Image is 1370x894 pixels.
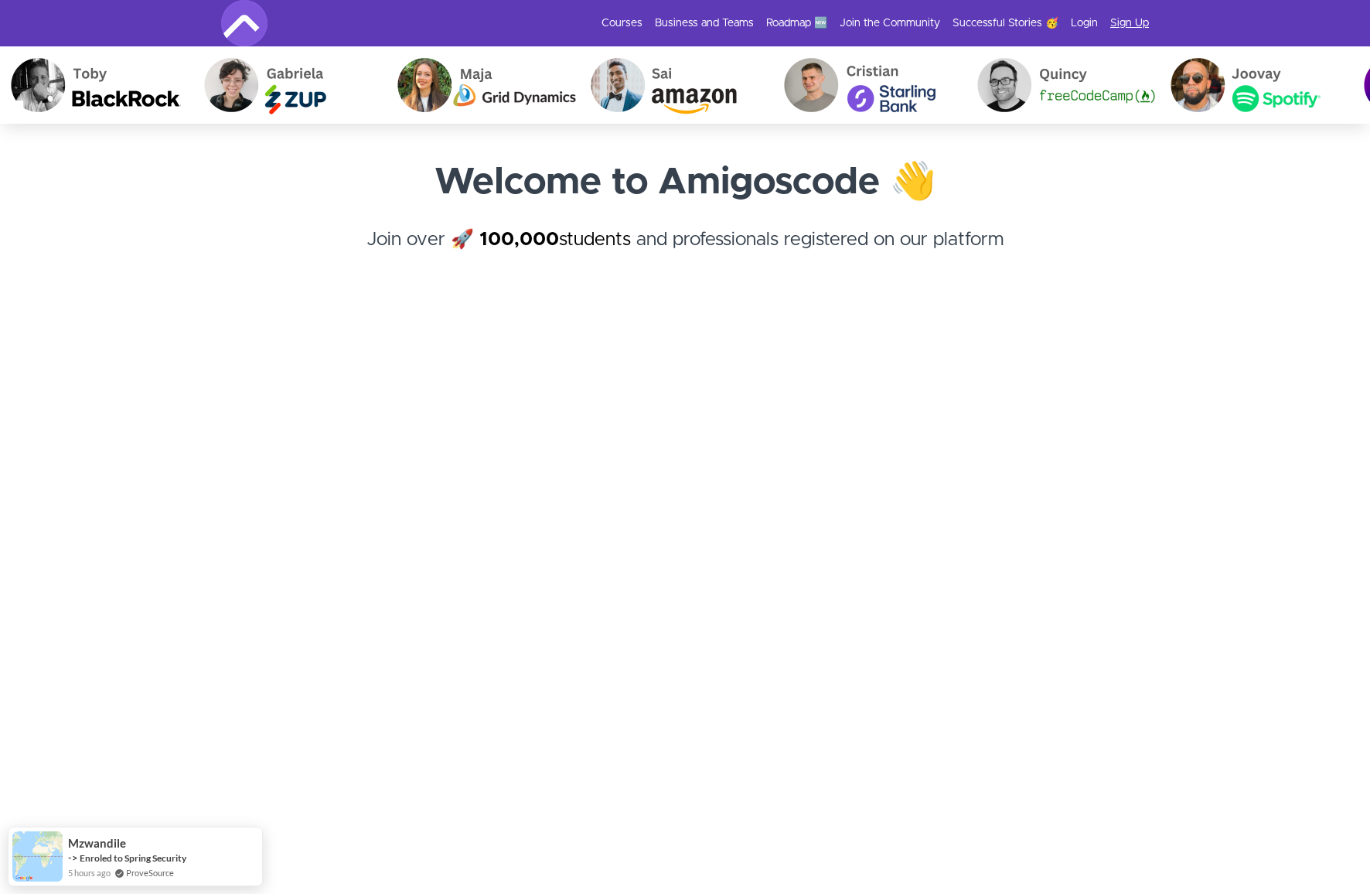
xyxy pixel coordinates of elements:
[903,46,1096,124] img: Quincy
[1110,15,1149,31] a: Sign Up
[68,837,126,850] span: Mzwandile
[1096,46,1290,124] img: Joovay
[655,15,754,31] a: Business and Teams
[840,15,940,31] a: Join the Community
[130,46,323,124] img: Gabriela
[68,851,78,864] span: ->
[68,866,111,879] span: 5 hours ago
[323,46,516,124] img: Maja
[516,46,710,124] img: Sai
[126,866,174,879] a: ProveSource
[80,851,186,865] a: Enroled to Spring Security
[766,15,827,31] a: Roadmap 🆕
[602,15,642,31] a: Courses
[710,46,903,124] img: Cristian
[435,164,936,201] strong: Welcome to Amigoscode 👋
[1071,15,1098,31] a: Login
[221,226,1149,282] h4: Join over 🚀 and professionals registered on our platform
[12,831,63,882] img: provesource social proof notification image
[221,334,1149,856] iframe: Video Player
[479,230,631,249] a: 100,000students
[953,15,1058,31] a: Successful Stories 🥳
[479,230,559,249] strong: 100,000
